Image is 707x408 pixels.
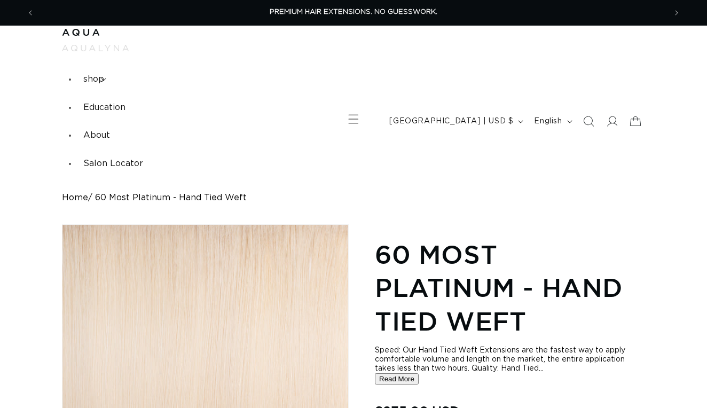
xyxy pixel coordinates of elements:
[375,238,645,338] h1: 60 Most Platinum - Hand Tied Weft
[83,131,110,139] span: About
[77,121,116,150] a: About
[665,3,688,23] button: Next announcement
[77,93,132,122] a: Education
[62,29,99,36] img: Aqua Hair Extensions
[577,109,600,133] summary: Search
[389,116,513,127] span: [GEOGRAPHIC_DATA] | USD $
[375,373,419,385] button: Read More
[528,111,576,131] button: English
[62,193,645,203] nav: breadcrumbs
[383,111,528,131] button: [GEOGRAPHIC_DATA] | USD $
[77,150,150,178] a: Salon Locator
[19,3,42,23] button: Previous announcement
[375,346,645,373] div: Speed: Our Hand Tied Weft Extensions are the fastest way to apply comfortable volume and length o...
[62,193,88,203] a: Home
[62,45,129,51] img: aqualyna.com
[77,65,111,93] summary: shop
[83,75,104,83] span: shop
[83,103,125,112] span: Education
[534,116,562,127] span: English
[95,193,247,203] span: 60 Most Platinum - Hand Tied Weft
[270,9,437,15] span: PREMIUM HAIR EXTENSIONS. NO GUESSWORK.
[83,159,143,168] span: Salon Locator
[342,107,365,131] summary: Menu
